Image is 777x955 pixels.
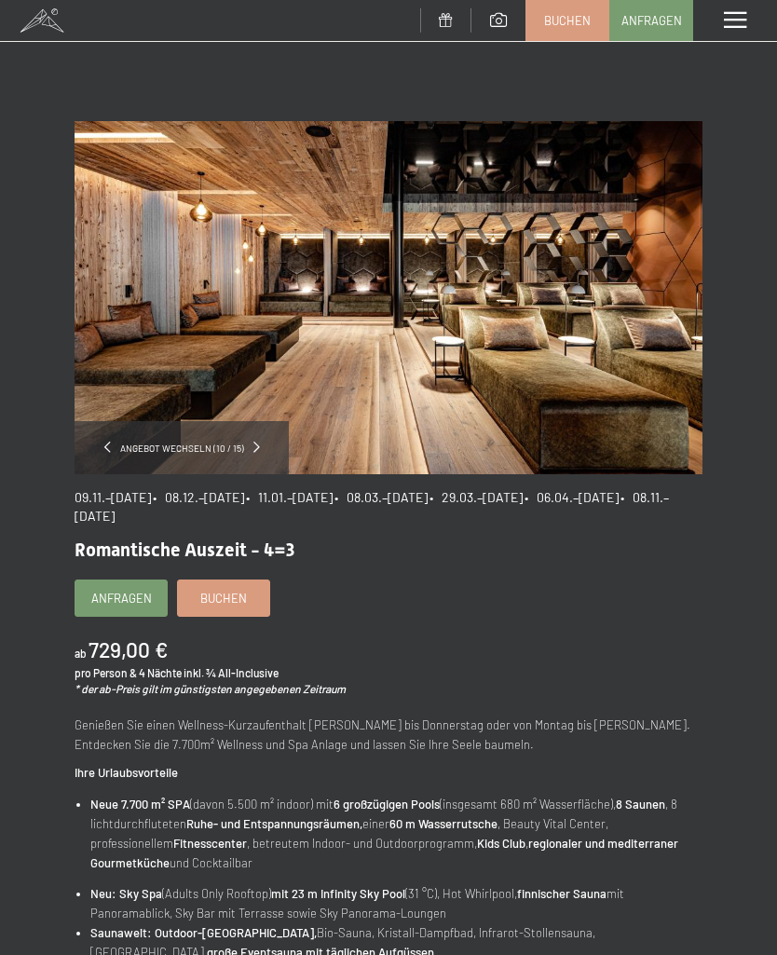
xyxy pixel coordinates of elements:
span: Anfragen [621,12,682,29]
strong: 8 Saunen [616,797,665,812]
em: * der ab-Preis gilt im günstigsten angegebenen Zeitraum [75,682,346,695]
span: ab [75,647,87,660]
span: Anfragen [91,590,152,607]
span: Romantische Auszeit - 4=3 [75,539,294,561]
strong: Ruhe- und Entspannungsräumen, [186,816,362,831]
strong: Neu: Sky Spa [90,886,162,901]
p: Genießen Sie einen Wellness-Kurzaufenthalt [PERSON_NAME] bis Donnerstag oder von Montag bis [PERS... [75,716,702,755]
span: inkl. ¾ All-Inclusive [184,666,279,679]
span: Buchen [200,590,247,607]
span: 4 Nächte [139,666,182,679]
strong: Ihre Urlaubsvorteile [75,765,178,780]
span: • 08.12.–[DATE] [153,489,244,505]
strong: Saunawelt: Outdoor-[GEOGRAPHIC_DATA], [90,925,317,940]
img: Romantische Auszeit - 4=3 [75,121,702,474]
span: 09.11.–[DATE] [75,489,151,505]
span: Buchen [544,12,591,29]
a: Buchen [526,1,608,40]
strong: mit 23 m Infinity Sky Pool [271,886,405,901]
strong: finnischer Sauna [517,886,607,901]
strong: 60 m Wasserrutsche [389,816,498,831]
strong: Fitnesscenter [173,836,247,851]
strong: Kids Club [477,836,525,851]
strong: Neue 7.700 m² SPA [90,797,190,812]
li: (Adults Only Rooftop) (31 °C), Hot Whirlpool, mit Panoramablick, Sky Bar mit Terrasse sowie Sky P... [90,884,702,923]
span: • 06.04.–[DATE] [525,489,619,505]
span: • 11.01.–[DATE] [246,489,333,505]
span: pro Person & [75,666,137,679]
strong: 6 großzügigen Pools [334,797,440,812]
b: 729,00 € [89,636,168,662]
a: Anfragen [610,1,692,40]
a: Anfragen [75,580,167,616]
span: • 29.03.–[DATE] [429,489,523,505]
strong: regionaler und mediterraner Gourmetküche [90,836,678,870]
span: • 08.11.–[DATE] [75,489,669,524]
a: Buchen [178,580,269,616]
span: • 08.03.–[DATE] [334,489,428,505]
span: Angebot wechseln (10 / 15) [111,442,253,455]
li: (davon 5.500 m² indoor) mit (insgesamt 680 m² Wasserfläche), , 8 lichtdurchfluteten einer , Beaut... [90,795,702,872]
